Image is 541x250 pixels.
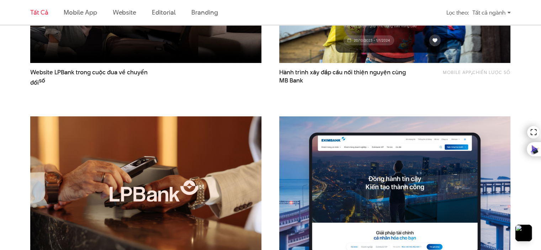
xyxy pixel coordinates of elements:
a: Website [113,8,136,17]
a: Website LPBank trong cuộc đua về chuyển đổisố [30,68,158,85]
a: Branding [191,8,218,17]
a: Tất cả [30,8,48,17]
a: Mobile app [443,69,471,75]
a: Editorial [152,8,176,17]
div: Lọc theo: [446,6,469,19]
span: số [39,76,45,85]
a: Mobile app [64,8,97,17]
a: Chiến lược số [472,69,510,75]
div: , [418,68,510,81]
span: Website LPBank trong cuộc đua về chuyển đổi [30,68,158,85]
span: MB Bank [279,76,303,85]
div: Tất cả ngành [472,6,511,19]
a: Hành trình xây đắp cầu nối thiện nguyện cùngMB Bank [279,68,407,85]
span: Hành trình xây đắp cầu nối thiện nguyện cùng [279,68,407,85]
